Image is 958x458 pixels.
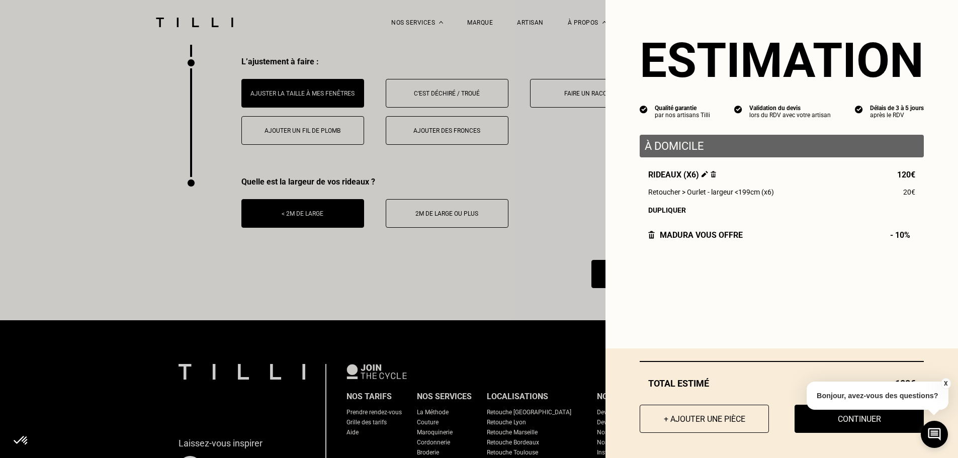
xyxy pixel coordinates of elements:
button: Continuer [795,405,924,433]
div: Dupliquer [648,206,915,214]
div: Madura vous offre [648,230,743,240]
section: Estimation [640,32,924,88]
button: X [940,378,950,389]
img: icon list info [855,105,863,114]
p: À domicile [645,140,919,152]
img: Éditer [702,171,708,177]
p: Bonjour, avez-vous des questions? [807,382,948,410]
span: Retoucher > Ourlet - largeur <199cm (x6) [648,188,774,196]
div: Qualité garantie [655,105,710,112]
span: 120€ [897,170,915,179]
div: Total estimé [640,378,924,389]
div: par nos artisans Tilli [655,112,710,119]
div: lors du RDV avec votre artisan [749,112,831,119]
span: 20€ [903,188,915,196]
span: Rideaux (x6) [648,170,716,179]
span: - 10% [890,230,915,240]
div: Délais de 3 à 5 jours [870,105,924,112]
div: après le RDV [870,112,924,119]
img: icon list info [640,105,648,114]
img: Supprimer [711,171,716,177]
button: + Ajouter une pièce [640,405,769,433]
div: Validation du devis [749,105,831,112]
img: icon list info [734,105,742,114]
